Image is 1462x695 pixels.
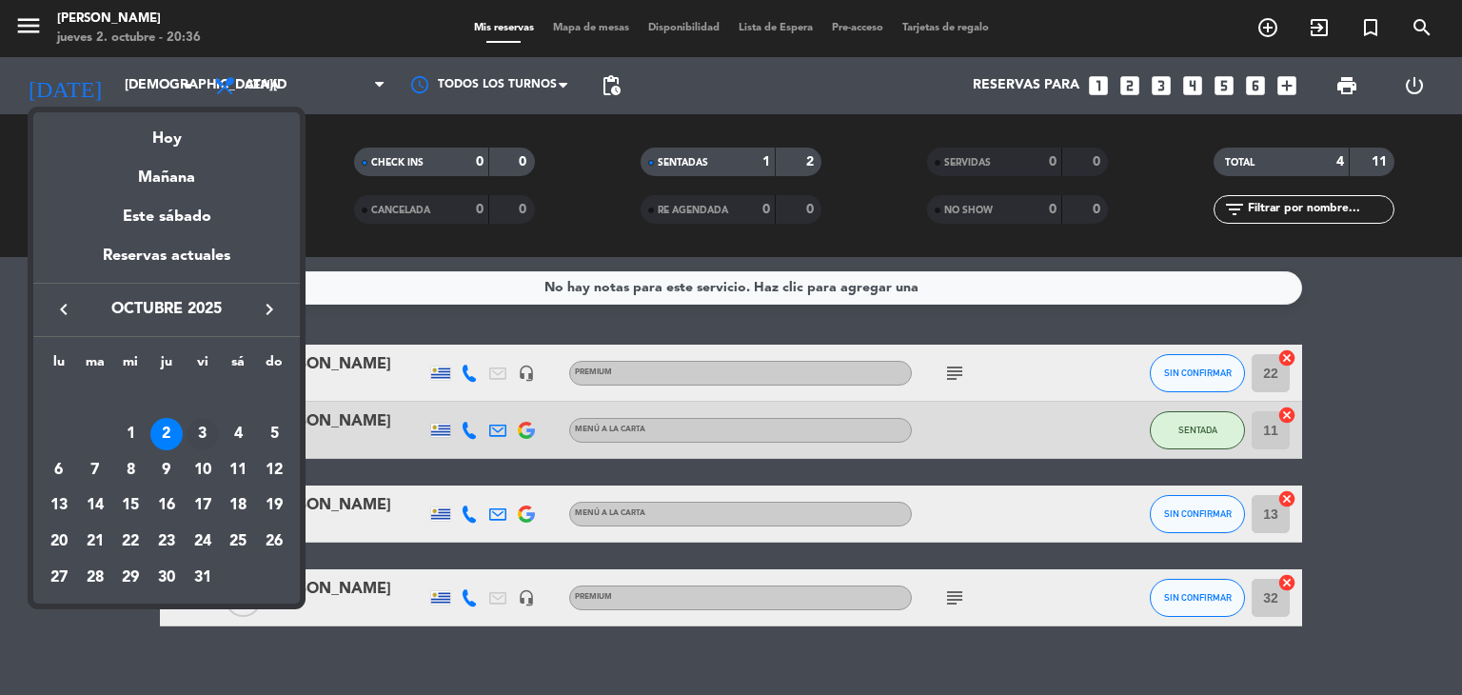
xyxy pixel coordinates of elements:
div: 19 [258,489,290,522]
td: 31 de octubre de 2025 [185,560,221,596]
div: 12 [258,454,290,486]
div: 5 [258,418,290,450]
div: 27 [43,562,75,594]
div: 23 [150,526,183,558]
td: 3 de octubre de 2025 [185,416,221,452]
div: 9 [150,454,183,486]
div: 20 [43,526,75,558]
td: 27 de octubre de 2025 [41,560,77,596]
td: 10 de octubre de 2025 [185,452,221,488]
div: Reservas actuales [33,244,300,283]
div: 28 [79,562,111,594]
div: 11 [222,454,254,486]
td: 4 de octubre de 2025 [221,416,257,452]
th: martes [77,351,113,381]
div: 10 [187,454,219,486]
div: 26 [258,526,290,558]
td: 16 de octubre de 2025 [148,487,185,524]
div: 29 [114,562,147,594]
div: 18 [222,489,254,522]
td: 20 de octubre de 2025 [41,524,77,560]
td: 26 de octubre de 2025 [256,524,292,560]
div: 25 [222,526,254,558]
th: lunes [41,351,77,381]
td: 23 de octubre de 2025 [148,524,185,560]
td: 29 de octubre de 2025 [112,560,148,596]
td: 11 de octubre de 2025 [221,452,257,488]
th: sábado [221,351,257,381]
div: 3 [187,418,219,450]
i: keyboard_arrow_right [258,298,281,321]
td: 21 de octubre de 2025 [77,524,113,560]
td: 28 de octubre de 2025 [77,560,113,596]
th: domingo [256,351,292,381]
td: 13 de octubre de 2025 [41,487,77,524]
td: 18 de octubre de 2025 [221,487,257,524]
td: 1 de octubre de 2025 [112,416,148,452]
td: 17 de octubre de 2025 [185,487,221,524]
td: 30 de octubre de 2025 [148,560,185,596]
td: 12 de octubre de 2025 [256,452,292,488]
div: 16 [150,489,183,522]
td: 25 de octubre de 2025 [221,524,257,560]
div: 6 [43,454,75,486]
td: 9 de octubre de 2025 [148,452,185,488]
div: 15 [114,489,147,522]
th: viernes [185,351,221,381]
div: Este sábado [33,190,300,244]
td: 8 de octubre de 2025 [112,452,148,488]
div: 24 [187,526,219,558]
div: 30 [150,562,183,594]
td: 6 de octubre de 2025 [41,452,77,488]
div: 17 [187,489,219,522]
div: 4 [222,418,254,450]
td: 19 de octubre de 2025 [256,487,292,524]
button: keyboard_arrow_left [47,297,81,322]
td: 2 de octubre de 2025 [148,416,185,452]
td: 22 de octubre de 2025 [112,524,148,560]
i: keyboard_arrow_left [52,298,75,321]
div: 13 [43,489,75,522]
div: 8 [114,454,147,486]
div: Mañana [33,151,300,190]
td: 5 de octubre de 2025 [256,416,292,452]
td: 7 de octubre de 2025 [77,452,113,488]
div: 31 [187,562,219,594]
td: 14 de octubre de 2025 [77,487,113,524]
div: 7 [79,454,111,486]
th: jueves [148,351,185,381]
td: OCT. [41,380,292,416]
th: miércoles [112,351,148,381]
span: octubre 2025 [81,297,252,322]
td: 15 de octubre de 2025 [112,487,148,524]
button: keyboard_arrow_right [252,297,286,322]
div: 2 [150,418,183,450]
div: 21 [79,526,111,558]
td: 24 de octubre de 2025 [185,524,221,560]
div: Hoy [33,112,300,151]
div: 22 [114,526,147,558]
div: 14 [79,489,111,522]
div: 1 [114,418,147,450]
